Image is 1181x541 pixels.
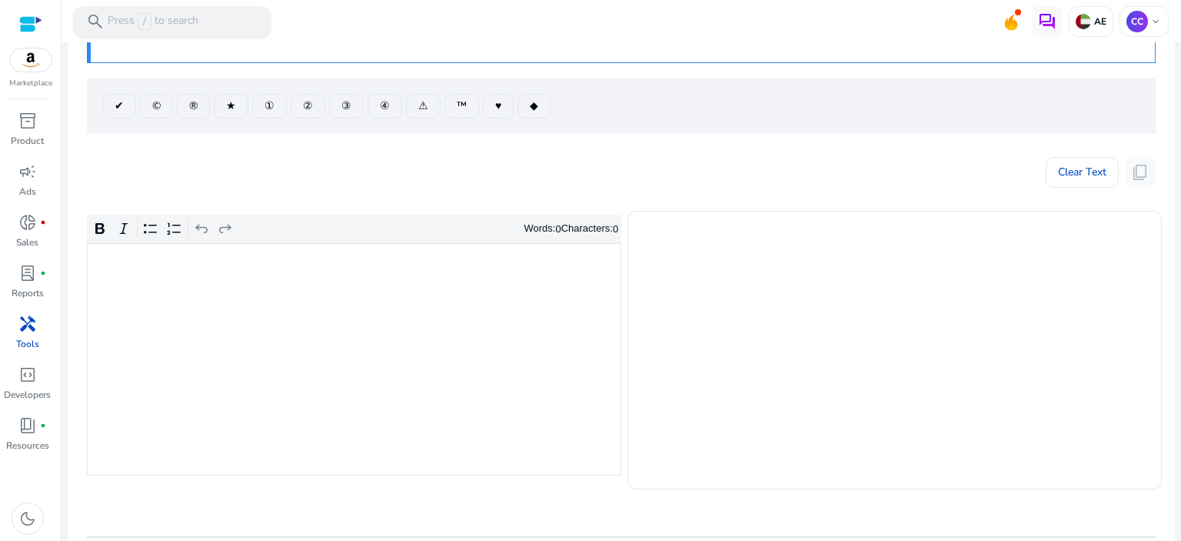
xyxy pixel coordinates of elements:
[444,94,479,119] button: ™
[291,94,325,119] button: ②
[483,94,514,119] button: ♥
[524,219,619,239] div: Words: Characters:
[226,98,236,114] span: ★
[18,264,37,282] span: lab_profile
[189,98,198,114] span: ®
[40,422,46,429] span: fiber_manual_record
[457,98,467,114] span: ™
[18,112,37,130] span: inventory_2
[115,98,124,114] span: ✔
[18,509,37,528] span: dark_mode
[1076,14,1091,29] img: ae.svg
[16,337,39,351] p: Tools
[380,98,390,114] span: ④
[530,98,538,114] span: ◆
[329,94,364,119] button: ③
[9,78,52,89] p: Marketplace
[418,98,428,114] span: ⚠
[1058,157,1106,188] span: Clear Text
[138,13,151,30] span: /
[18,315,37,333] span: handyman
[252,94,287,119] button: ①
[18,366,37,384] span: code_blocks
[303,98,313,114] span: ②
[517,94,551,119] button: ◆
[87,215,621,244] div: Editor toolbar
[40,219,46,225] span: fiber_manual_record
[102,94,136,119] button: ✔
[1091,15,1106,28] p: AE
[555,223,561,235] label: 0
[1126,11,1148,32] p: CC
[40,270,46,276] span: fiber_manual_record
[341,98,351,114] span: ③
[19,185,36,199] p: Ads
[406,94,441,119] button: ⚠
[18,416,37,435] span: book_4
[140,94,173,119] button: ©
[10,48,52,72] img: amazon.svg
[264,98,274,114] span: ①
[1046,157,1119,188] button: Clear Text
[11,134,44,148] p: Product
[16,235,38,249] p: Sales
[4,388,51,402] p: Developers
[152,98,161,114] span: ©
[214,94,248,119] button: ★
[1149,15,1162,28] span: keyboard_arrow_down
[86,12,105,31] span: search
[18,213,37,232] span: donut_small
[177,94,210,119] button: ®
[87,243,621,476] div: Rich Text Editor. Editing area: main. Press Alt+0 for help.
[18,162,37,181] span: campaign
[6,439,49,453] p: Resources
[108,13,198,30] p: Press to search
[368,94,402,119] button: ④
[12,286,44,300] p: Reports
[495,98,501,114] span: ♥
[613,223,618,235] label: 0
